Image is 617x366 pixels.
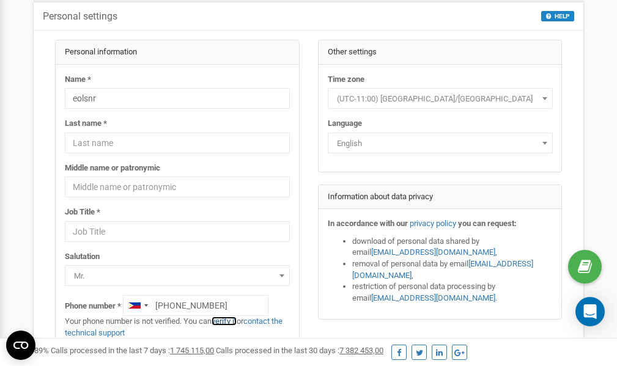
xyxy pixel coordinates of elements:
[319,185,562,210] div: Information about data privacy
[170,346,214,355] u: 1 745 115,00
[65,163,160,174] label: Middle name or patronymic
[123,295,268,316] input: +1-800-555-55-55
[575,297,605,326] div: Open Intercom Messenger
[328,133,553,153] span: English
[6,331,35,360] button: Open CMP widget
[43,11,117,22] h5: Personal settings
[352,236,553,258] li: download of personal data shared by email ,
[65,265,290,286] span: Mr.
[65,207,100,218] label: Job Title *
[65,177,290,197] input: Middle name or patronymic
[328,219,408,228] strong: In accordance with our
[212,317,237,326] a: verify it
[65,88,290,109] input: Name
[328,118,362,130] label: Language
[541,11,574,21] button: HELP
[332,90,549,108] span: (UTC-11:00) Pacific/Midway
[65,317,283,337] a: contact the technical support
[69,268,286,285] span: Mr.
[65,251,100,263] label: Salutation
[371,247,495,257] a: [EMAIL_ADDRESS][DOMAIN_NAME]
[410,219,456,228] a: privacy policy
[352,259,533,280] a: [EMAIL_ADDRESS][DOMAIN_NAME]
[65,133,290,153] input: Last name
[65,118,107,130] label: Last name *
[328,74,364,86] label: Time zone
[216,346,383,355] span: Calls processed in the last 30 days :
[65,221,290,242] input: Job Title
[332,135,549,152] span: English
[352,258,553,281] li: removal of personal data by email ,
[51,346,214,355] span: Calls processed in the last 7 days :
[56,40,299,65] div: Personal information
[124,296,152,315] div: Telephone country code
[352,281,553,304] li: restriction of personal data processing by email .
[65,74,91,86] label: Name *
[339,346,383,355] u: 7 382 453,00
[65,316,290,339] p: Your phone number is not verified. You can or
[458,219,517,228] strong: you can request:
[65,301,121,312] label: Phone number *
[319,40,562,65] div: Other settings
[328,88,553,109] span: (UTC-11:00) Pacific/Midway
[371,293,495,302] a: [EMAIL_ADDRESS][DOMAIN_NAME]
